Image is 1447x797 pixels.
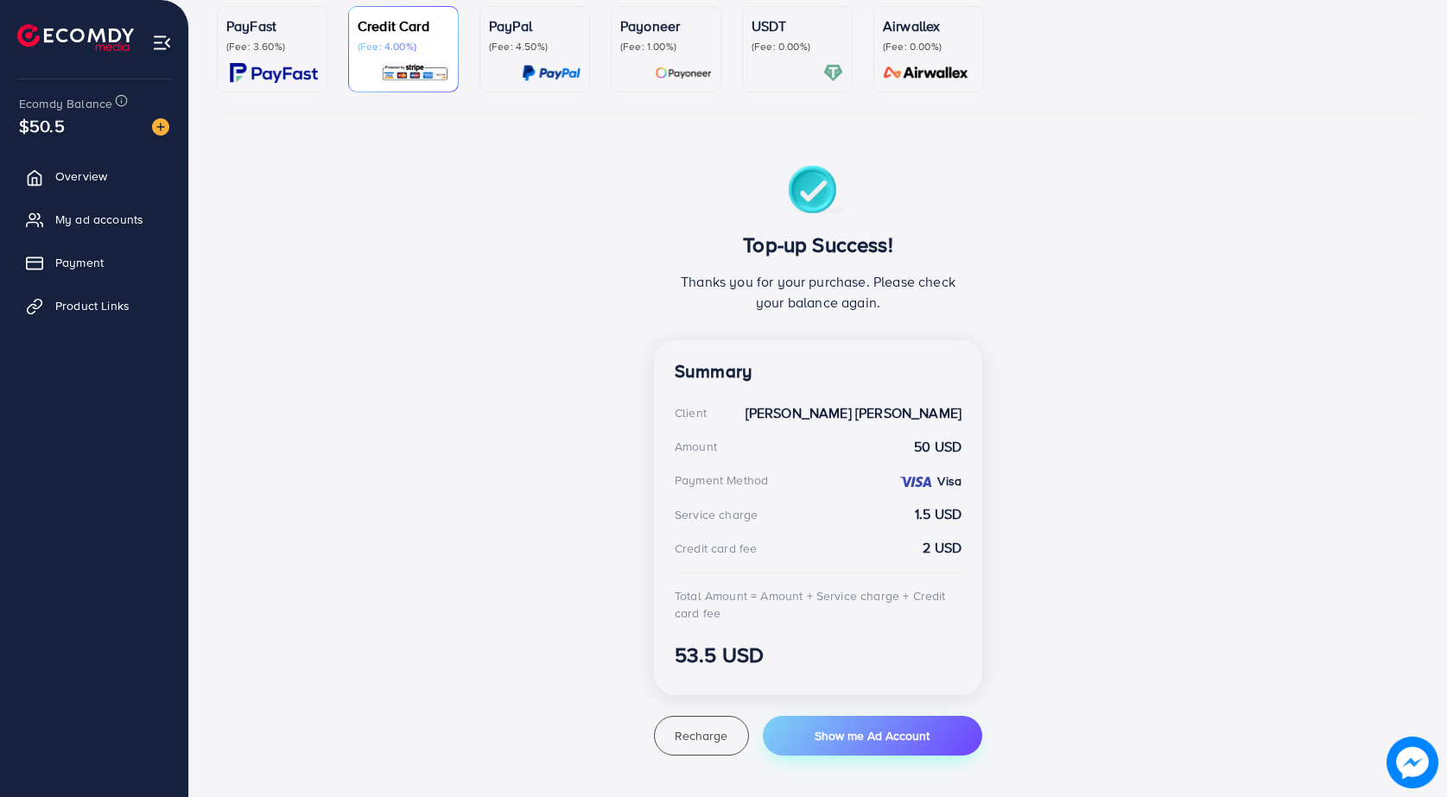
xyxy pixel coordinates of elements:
span: Product Links [55,297,130,314]
img: success [788,166,849,218]
img: card [823,63,843,83]
a: My ad accounts [13,202,175,237]
div: Total Amount = Amount + Service charge + Credit card fee [675,587,961,623]
h3: 53.5 USD [675,642,961,667]
h4: Summary [675,361,961,383]
img: image [152,118,169,136]
strong: Visa [937,472,961,490]
img: card [522,63,581,83]
a: Payment [13,245,175,280]
strong: 1.5 USD [915,504,961,524]
img: credit [898,475,933,489]
p: Thanks you for your purchase. Please check your balance again. [675,271,961,313]
p: Airwallex [883,16,974,36]
strong: 50 USD [914,437,961,457]
div: Amount [675,438,717,455]
p: (Fee: 0.00%) [752,40,843,54]
img: menu [152,33,172,53]
button: Show me Ad Account [763,716,982,756]
img: logo [17,24,134,51]
strong: [PERSON_NAME] [PERSON_NAME] [746,403,961,423]
span: My ad accounts [55,211,143,228]
div: Client [675,404,707,421]
p: USDT [752,16,843,36]
img: card [878,63,974,83]
h3: Top-up Success! [675,232,961,257]
span: Payment [55,254,104,271]
img: card [381,63,449,83]
p: PayFast [226,16,318,36]
div: Credit card fee [675,540,757,557]
span: Overview [55,168,107,185]
img: card [230,63,318,83]
p: (Fee: 3.60%) [226,40,318,54]
p: (Fee: 4.50%) [489,40,581,54]
p: PayPal [489,16,581,36]
img: card [655,63,712,83]
p: (Fee: 1.00%) [620,40,712,54]
p: (Fee: 4.00%) [358,40,449,54]
img: image [1392,742,1434,784]
span: Show me Ad Account [815,727,930,744]
div: Payment Method [675,471,768,489]
a: Product Links [13,288,175,323]
span: Ecomdy Balance [19,95,112,112]
div: Service charge [675,506,758,523]
span: Recharge [675,727,727,744]
p: Payoneer [620,16,712,36]
p: Credit Card [358,16,449,36]
button: Recharge [654,716,749,756]
span: $50.5 [16,108,67,144]
a: Overview [13,159,175,193]
strong: 2 USD [923,538,961,558]
p: (Fee: 0.00%) [883,40,974,54]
